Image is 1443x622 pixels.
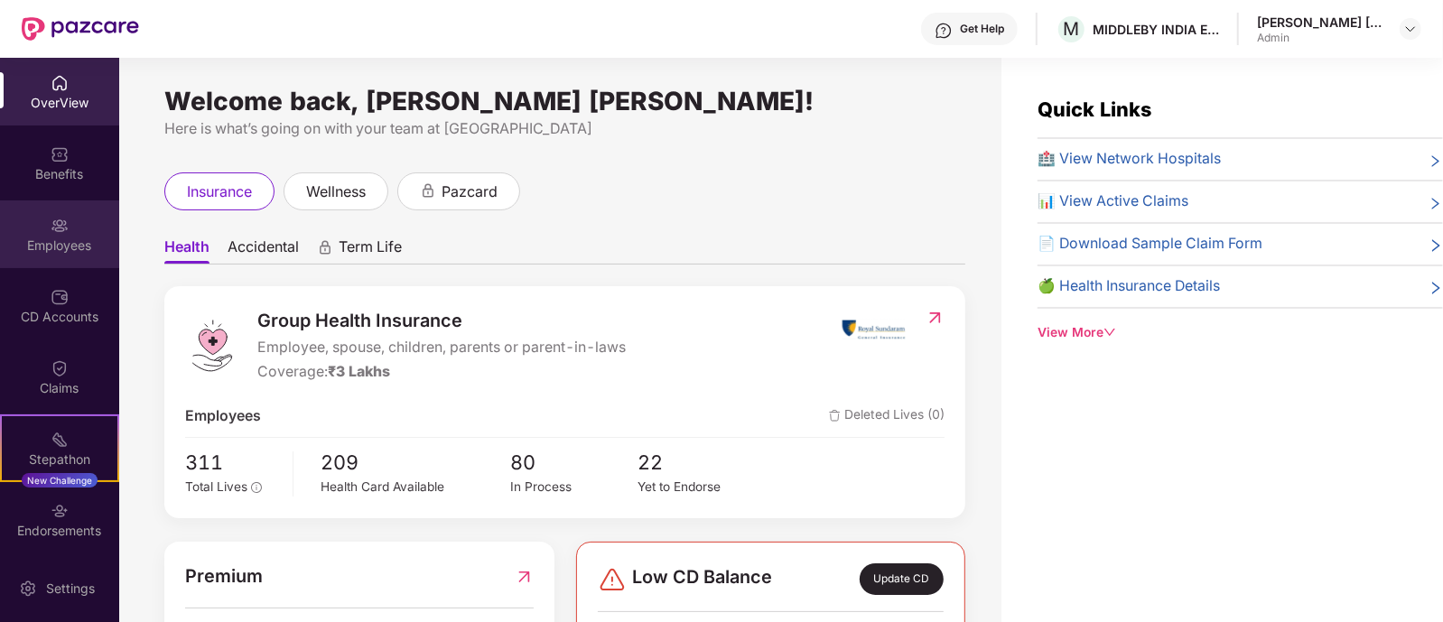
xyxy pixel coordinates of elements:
[257,307,626,335] span: Group Health Insurance
[41,580,100,598] div: Settings
[51,145,69,163] img: svg+xml;base64,PHN2ZyBpZD0iQmVuZWZpdHMiIHhtbG5zPSJodHRwOi8vd3d3LnczLm9yZy8yMDAwL3N2ZyIgd2lkdGg9Ij...
[960,22,1004,36] div: Get Help
[19,580,37,598] img: svg+xml;base64,PHN2ZyBpZD0iU2V0dGluZy0yMHgyMCIgeG1sbnM9Imh0dHA6Ly93d3cudzMub3JnLzIwMDAvc3ZnIiB3aW...
[1429,152,1443,171] span: right
[187,181,252,203] span: insurance
[228,237,299,264] span: Accidental
[1038,148,1221,171] span: 🏥 View Network Hospitals
[51,431,69,449] img: svg+xml;base64,PHN2ZyB4bWxucz0iaHR0cDovL3d3dy53My5vcmcvMjAwMC9zdmciIHdpZHRoPSIyMSIgaGVpZ2h0PSIyMC...
[1038,97,1151,121] span: Quick Links
[185,562,263,590] span: Premium
[317,239,333,255] div: animation
[840,307,908,352] img: insurerIcon
[1093,21,1219,38] div: MIDDLEBY INDIA ENGINEERING PRIVATE LIMITED
[515,562,534,590] img: RedirectIcon
[1257,14,1383,31] div: [PERSON_NAME] [PERSON_NAME]
[257,337,626,359] span: Employee, spouse, children, parents or parent-in-laws
[22,17,139,41] img: New Pazcare Logo
[185,447,280,478] span: 311
[22,473,98,487] div: New Challenge
[2,450,117,469] div: Stepathon
[257,361,626,384] div: Coverage:
[829,410,841,422] img: deleteIcon
[511,478,638,497] div: In Process
[328,363,390,380] span: ₹3 Lakhs
[1038,233,1262,255] span: 📄 Download Sample Claim Form
[1429,194,1443,213] span: right
[185,319,239,373] img: logo
[935,22,953,40] img: svg+xml;base64,PHN2ZyBpZD0iSGVscC0zMngzMiIgeG1sbnM9Imh0dHA6Ly93d3cudzMub3JnLzIwMDAvc3ZnIiB3aWR0aD...
[829,405,945,428] span: Deleted Lives (0)
[51,217,69,235] img: svg+xml;base64,PHN2ZyBpZD0iRW1wbG95ZWVzIiB4bWxucz0iaHR0cDovL3d3dy53My5vcmcvMjAwMC9zdmciIHdpZHRoPS...
[51,74,69,92] img: svg+xml;base64,PHN2ZyBpZD0iSG9tZSIgeG1sbnM9Imh0dHA6Ly93d3cudzMub3JnLzIwMDAvc3ZnIiB3aWR0aD0iMjAiIG...
[420,182,436,199] div: animation
[51,359,69,377] img: svg+xml;base64,PHN2ZyBpZD0iQ2xhaW0iIHhtbG5zPSJodHRwOi8vd3d3LnczLm9yZy8yMDAwL3N2ZyIgd2lkdGg9IjIwIi...
[251,482,262,493] span: info-circle
[632,563,772,594] span: Low CD Balance
[339,237,402,264] span: Term Life
[1038,275,1220,298] span: 🍏 Health Insurance Details
[638,447,764,478] span: 22
[926,309,945,327] img: RedirectIcon
[860,563,944,594] div: Update CD
[1429,279,1443,298] span: right
[185,479,247,494] span: Total Lives
[1038,190,1188,213] span: 📊 View Active Claims
[321,447,510,478] span: 209
[1038,323,1443,343] div: View More
[164,117,965,140] div: Here is what’s going on with your team at [GEOGRAPHIC_DATA]
[51,288,69,306] img: svg+xml;base64,PHN2ZyBpZD0iQ0RfQWNjb3VudHMiIGRhdGEtbmFtZT0iQ0QgQWNjb3VudHMiIHhtbG5zPSJodHRwOi8vd3...
[185,405,261,428] span: Employees
[321,478,510,497] div: Health Card Available
[1403,22,1418,36] img: svg+xml;base64,PHN2ZyBpZD0iRHJvcGRvd24tMzJ4MzIiIHhtbG5zPSJodHRwOi8vd3d3LnczLm9yZy8yMDAwL3N2ZyIgd2...
[1103,326,1116,339] span: down
[638,478,764,497] div: Yet to Endorse
[1064,18,1080,40] span: M
[511,447,638,478] span: 80
[1429,237,1443,255] span: right
[442,181,498,203] span: pazcard
[164,237,209,264] span: Health
[164,94,965,108] div: Welcome back, [PERSON_NAME] [PERSON_NAME]!
[598,565,627,594] img: svg+xml;base64,PHN2ZyBpZD0iRGFuZ2VyLTMyeDMyIiB4bWxucz0iaHR0cDovL3d3dy53My5vcmcvMjAwMC9zdmciIHdpZH...
[306,181,366,203] span: wellness
[51,502,69,520] img: svg+xml;base64,PHN2ZyBpZD0iRW5kb3JzZW1lbnRzIiB4bWxucz0iaHR0cDovL3d3dy53My5vcmcvMjAwMC9zdmciIHdpZH...
[1257,31,1383,45] div: Admin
